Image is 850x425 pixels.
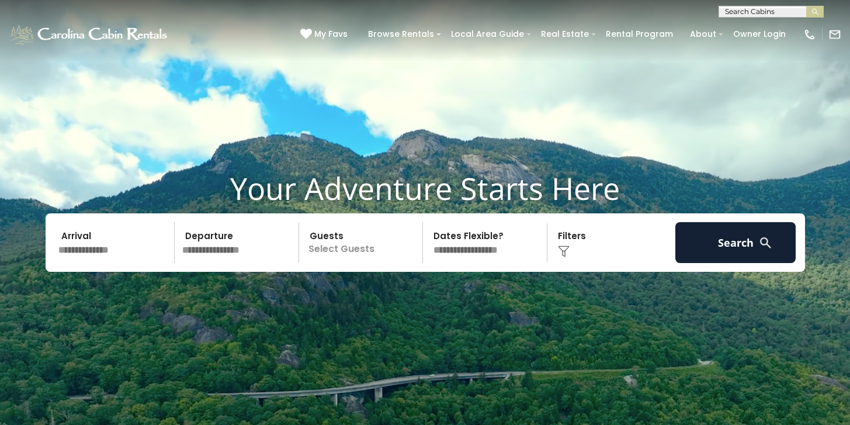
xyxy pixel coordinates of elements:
a: Owner Login [727,25,792,43]
img: phone-regular-white.png [803,28,816,41]
a: About [684,25,722,43]
a: Real Estate [535,25,595,43]
a: My Favs [300,28,351,41]
span: My Favs [314,28,348,40]
a: Local Area Guide [445,25,530,43]
img: search-regular-white.png [758,236,773,250]
a: Rental Program [600,25,679,43]
p: Select Guests [303,222,423,263]
img: filter--v1.png [558,246,570,257]
button: Search [675,222,796,263]
img: White-1-1-2.png [9,23,171,46]
h1: Your Adventure Starts Here [9,170,841,206]
a: Browse Rentals [362,25,440,43]
img: mail-regular-white.png [828,28,841,41]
